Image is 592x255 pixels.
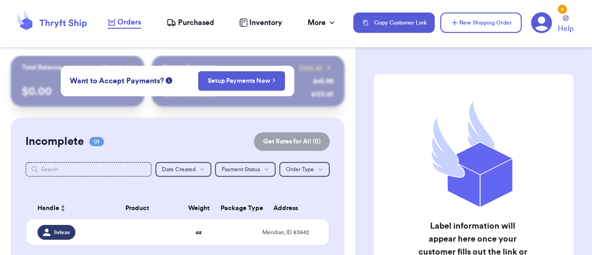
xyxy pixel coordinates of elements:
[102,63,122,72] span: Payout
[155,162,211,177] button: Date Created
[558,15,573,34] a: Help
[215,162,276,177] button: Payment Status
[253,229,318,236] div: Meridian , ID 83642
[440,12,522,33] button: New Shipping Order
[239,17,282,28] a: Inventory
[353,12,435,33] button: Copy Customer Link
[308,17,337,28] div: More
[311,90,333,99] div: $ 123.45
[198,71,285,91] button: Setup Payments Now
[531,12,552,33] a: 6
[22,63,62,72] p: Total Balance
[247,197,329,219] th: Address
[89,137,104,146] span: 01
[299,63,333,72] a: View all
[249,17,282,28] span: Inventory
[208,76,276,86] a: Setup Payments Now
[183,197,215,219] th: Weight
[163,63,214,72] p: Recent Payments
[37,204,59,213] span: Handle
[166,17,214,28] a: Purchased
[196,230,202,235] strong: oz
[215,197,247,219] th: Package Type
[299,63,322,72] span: View all
[54,229,70,236] span: livleav
[558,5,567,14] div: 6
[59,203,67,214] button: Sort ascending
[178,17,214,28] span: Purchased
[25,134,84,149] h2: Incomplete
[70,75,164,87] span: Want to Accept Payments?
[162,167,196,172] span: Date Created
[279,162,330,177] button: Order Type
[254,132,330,151] button: Get Rates for All (0)
[22,84,133,99] p: $ 0.00
[313,77,333,86] div: $ 45.99
[117,17,141,28] span: Orders
[286,167,314,172] span: Order Type
[222,167,260,172] span: Payment Status
[108,17,141,29] a: Orders
[558,23,573,34] span: Help
[92,197,183,219] th: Product
[25,162,152,177] input: Search
[102,63,133,72] a: Payout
